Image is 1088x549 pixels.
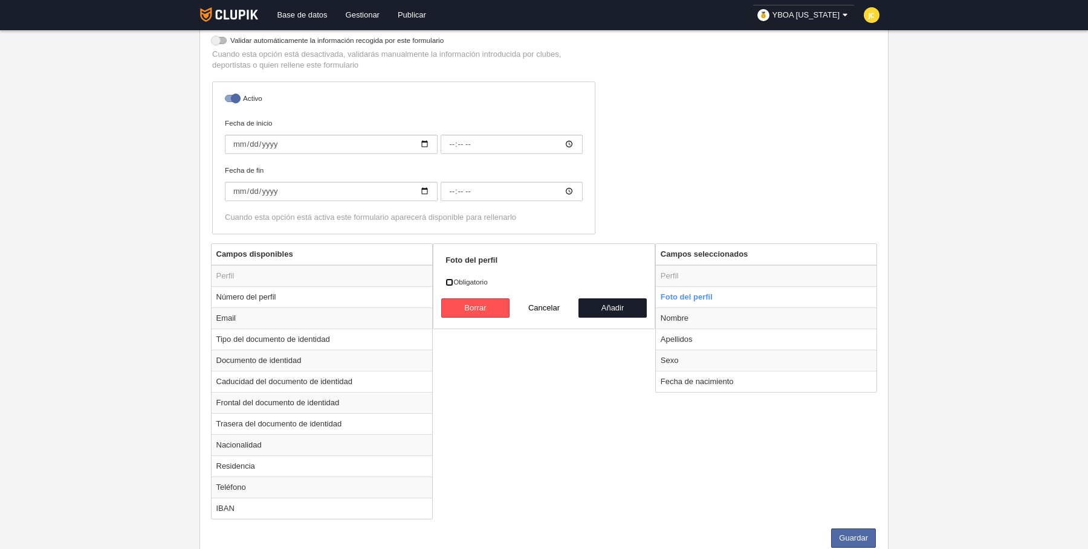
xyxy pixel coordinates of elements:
[445,277,643,287] label: Obligatorio
[656,350,877,371] td: Sexo
[772,9,840,21] span: YBOA [US_STATE]
[212,455,433,477] td: Residencia
[225,212,583,223] div: Cuando esta opción está activa este formulario aparecerá disponible para rellenarlo
[212,244,433,265] th: Campos disponibles
[212,392,433,413] td: Frontal del documento de identidad
[757,9,769,21] img: organizador.30x30.png
[212,329,433,350] td: Tipo del documento de identidad
[212,35,595,49] label: Validar automáticamente la información recogida por este formulario
[212,498,433,519] td: IBAN
[212,307,433,329] td: Email
[225,165,583,201] label: Fecha de fin
[212,434,433,455] td: Nacionalidad
[656,244,877,265] th: Campos seleccionados
[753,5,855,25] a: YBOA [US_STATE]
[212,350,433,371] td: Documento de identidad
[441,182,583,201] input: Fecha de fin
[225,118,583,154] label: Fecha de inicio
[212,286,433,307] td: Número del perfil
[212,49,595,71] p: Cuando esta opción está desactivada, validarás manualmente la información introducida por clubes,...
[656,286,877,307] td: Foto del perfil
[225,182,438,201] input: Fecha de fin
[441,135,583,154] input: Fecha de inicio
[212,265,433,287] td: Perfil
[445,278,453,286] input: Obligatorio
[445,255,497,265] strong: Foto del perfil
[578,298,647,318] button: Añadir
[864,7,879,23] img: c2l6ZT0zMHgzMCZmcz05JnRleHQ9SkMmYmc9ZmRkODM1.png
[656,329,877,350] td: Apellidos
[212,413,433,434] td: Trasera del documento de identidad
[225,135,438,154] input: Fecha de inicio
[212,371,433,392] td: Caducidad del documento de identidad
[831,528,876,548] button: Guardar
[656,265,877,287] td: Perfil
[212,477,433,498] td: Teléfono
[200,7,259,22] img: Clupik
[441,298,510,318] button: Borrar
[225,93,583,107] label: Activo
[656,307,877,329] td: Nombre
[510,298,578,318] button: Cancelar
[656,371,877,392] td: Fecha de nacimiento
